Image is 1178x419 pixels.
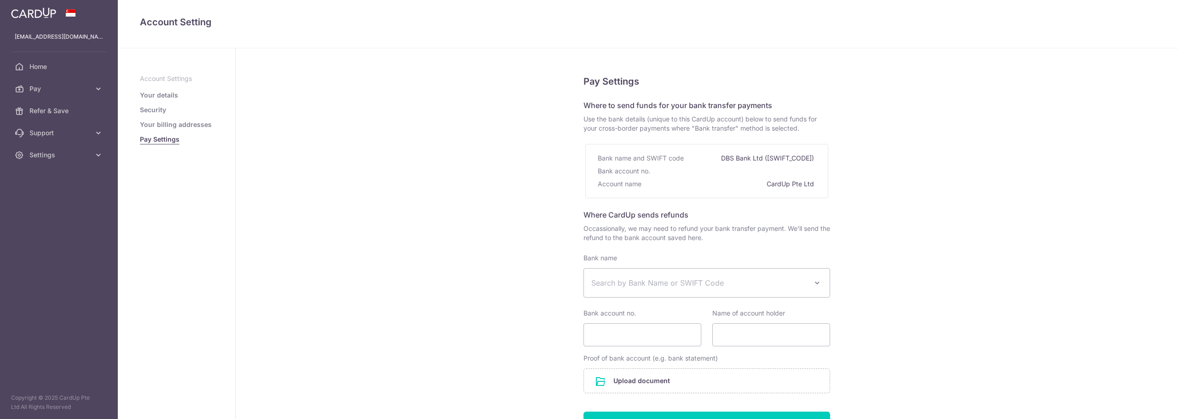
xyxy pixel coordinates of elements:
[583,224,830,242] span: Occassionally, we may need to refund your bank transfer payment. We’ll send the refund to the ban...
[29,84,90,93] span: Pay
[598,178,643,190] div: Account name
[29,150,90,160] span: Settings
[583,309,636,318] label: Bank account no.
[29,106,90,115] span: Refer & Save
[140,120,212,129] a: Your billing addresses
[583,368,830,393] div: Upload document
[712,309,785,318] label: Name of account holder
[583,74,830,89] h5: Pay Settings
[140,135,179,144] a: Pay Settings
[140,17,212,28] span: translation missing: en.refund_bank_accounts.show.title.account_setting
[11,7,56,18] img: CardUp
[598,165,652,178] div: Bank account no.
[140,105,166,115] a: Security
[583,354,718,363] label: Proof of bank account (e.g. bank statement)
[591,277,808,288] span: Search by Bank Name or SWIFT Code
[583,253,617,263] label: Bank name
[140,91,178,100] a: Your details
[583,210,688,219] span: Where CardUp sends refunds
[15,32,103,41] p: [EMAIL_ADDRESS][DOMAIN_NAME]
[29,62,90,71] span: Home
[1119,391,1169,414] iframe: Opens a widget where you can find more information
[721,152,816,165] div: DBS Bank Ltd ([SWIFT_CODE])
[598,152,686,165] div: Bank name and SWIFT code
[29,128,90,138] span: Support
[767,178,816,190] div: CardUp Pte Ltd
[140,74,213,83] p: Account Settings
[583,101,772,110] span: Where to send funds for your bank transfer payments
[583,115,830,133] span: Use the bank details (unique to this CardUp account) below to send funds for your cross-border pa...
